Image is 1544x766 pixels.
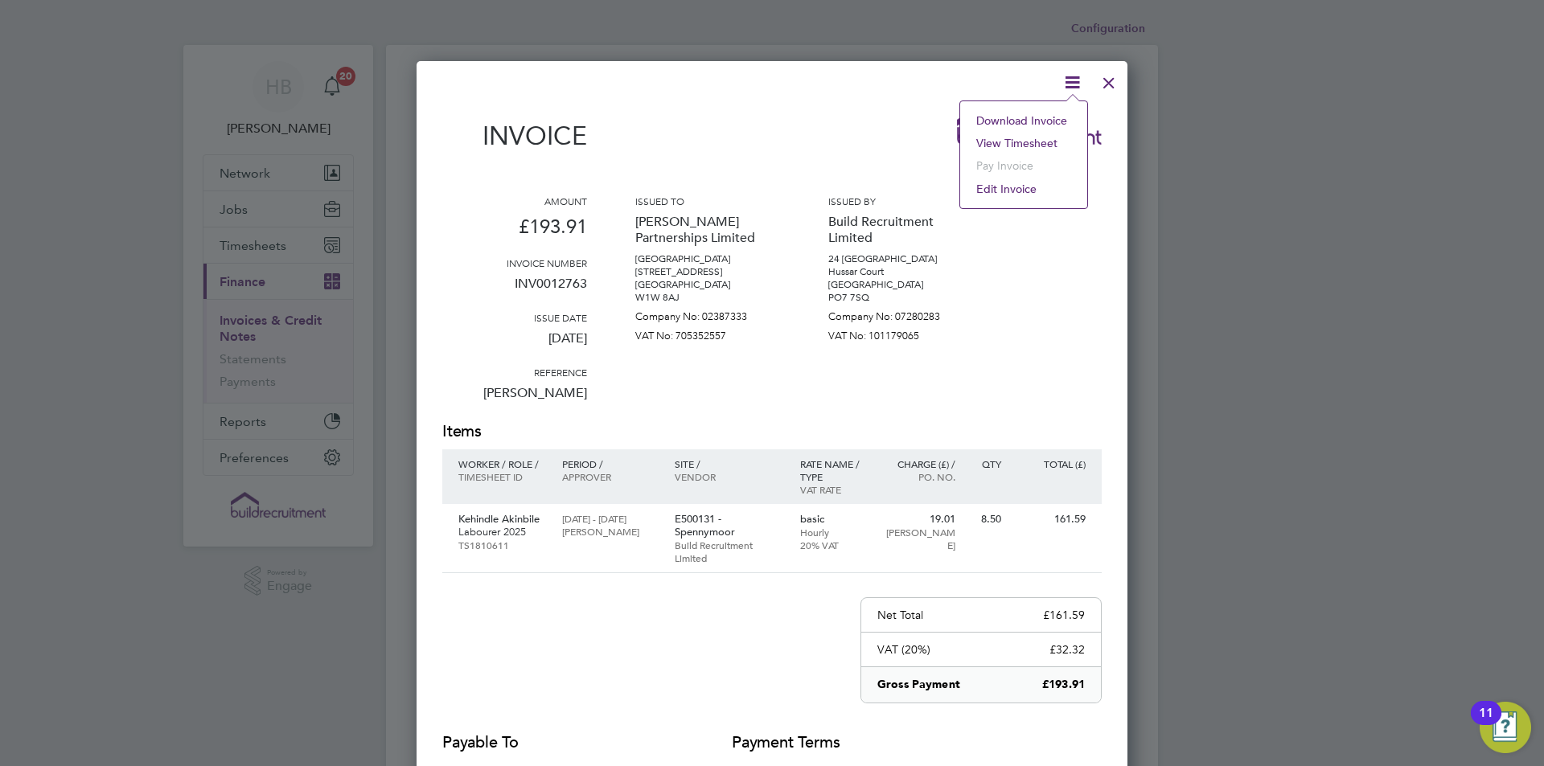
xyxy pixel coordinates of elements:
[562,457,658,470] p: Period /
[828,323,973,342] p: VAT No: 101179065
[877,608,923,622] p: Net Total
[675,470,784,483] p: Vendor
[562,470,658,483] p: Approver
[828,304,973,323] p: Company No: 07280283
[458,470,546,483] p: Timesheet ID
[458,457,546,470] p: Worker / Role /
[968,132,1079,154] li: View timesheet
[1049,642,1085,657] p: £32.32
[635,323,780,342] p: VAT No: 705352557
[442,379,587,420] p: [PERSON_NAME]
[968,178,1079,200] li: Edit invoice
[877,642,930,657] p: VAT (20%)
[1043,608,1085,622] p: £161.59
[828,278,973,291] p: [GEOGRAPHIC_DATA]
[562,512,658,525] p: [DATE] - [DATE]
[828,265,973,278] p: Hussar Court
[675,513,784,539] p: E500131 - Spennymoor
[635,291,780,304] p: W1W 8AJ
[971,457,1001,470] p: QTY
[828,195,973,207] h3: Issued by
[877,677,960,693] p: Gross Payment
[1042,677,1085,693] p: £193.91
[442,256,587,269] h3: Invoice number
[971,513,1001,526] p: 8.50
[885,470,955,483] p: Po. No.
[442,311,587,324] h3: Issue date
[1017,457,1086,470] p: Total (£)
[1480,702,1531,753] button: Open Resource Center, 11 new notifications
[828,291,973,304] p: PO7 7SQ
[885,457,955,470] p: Charge (£) /
[800,457,870,483] p: Rate name / type
[1017,513,1086,526] p: 161.59
[562,525,658,538] p: [PERSON_NAME]
[635,304,780,323] p: Company No: 02387333
[635,207,780,252] p: [PERSON_NAME] Partnerships Limited
[732,731,877,754] h2: Payment terms
[442,366,587,379] h3: Reference
[800,539,870,551] p: 20% VAT
[800,526,870,539] p: Hourly
[458,526,546,539] p: Labourer 2025
[635,265,780,278] p: [STREET_ADDRESS]
[442,420,1102,443] h2: Items
[442,324,587,366] p: [DATE]
[675,457,784,470] p: Site /
[458,513,546,526] p: Kehindle Akinbile
[800,483,870,496] p: VAT rate
[635,278,780,291] p: [GEOGRAPHIC_DATA]
[800,513,870,526] p: basic
[442,269,587,311] p: INV0012763
[675,539,784,564] p: Build Recruitment Limited
[635,195,780,207] h3: Issued to
[1479,713,1493,734] div: 11
[828,207,973,252] p: Build Recruitment Limited
[957,105,1102,145] img: buildrec-logo-remittance.png
[968,109,1079,132] li: Download Invoice
[885,526,955,551] p: [PERSON_NAME]
[458,539,546,551] p: TS1810611
[442,207,587,256] p: £193.91
[442,195,587,207] h3: Amount
[635,252,780,265] p: [GEOGRAPHIC_DATA]
[968,154,1079,177] li: Pay invoice
[442,121,587,151] h1: Invoice
[885,513,955,526] p: 19.01
[442,731,684,754] h2: Payable to
[828,252,973,265] p: 24 [GEOGRAPHIC_DATA]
